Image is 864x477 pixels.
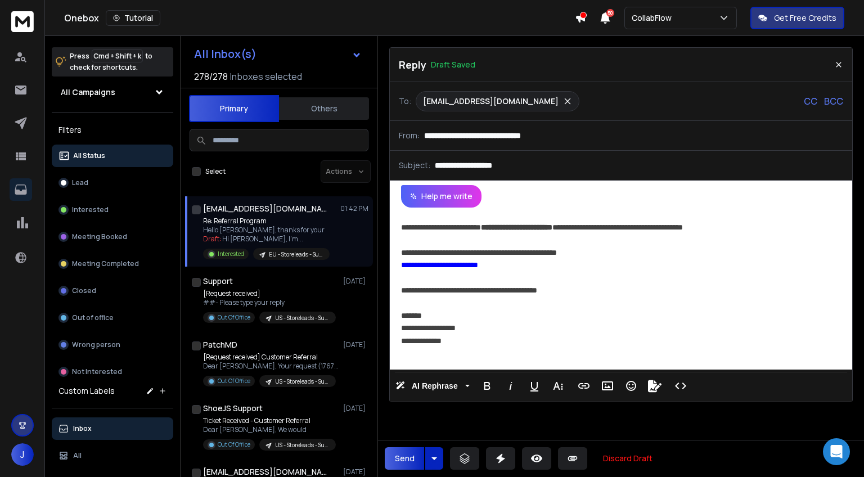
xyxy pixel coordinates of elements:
p: 01:42 PM [340,204,368,213]
p: Re: Referral Program [203,217,330,226]
p: Get Free Credits [774,12,836,24]
button: Signature [644,375,665,397]
button: Meeting Completed [52,253,173,275]
h3: Inboxes selected [230,70,302,83]
button: Interested [52,199,173,221]
p: ##- Please type your reply [203,298,336,307]
div: Onebox [64,10,575,26]
button: Primary [189,95,279,122]
button: Send [385,447,424,470]
button: All [52,444,173,467]
p: [Request received] [203,289,336,298]
button: Code View [670,375,691,397]
div: Open Intercom Messenger [823,438,850,465]
button: Discard Draft [594,447,661,470]
button: Wrong person [52,334,173,356]
p: Draft Saved [431,59,475,70]
h3: Filters [52,122,173,138]
p: To: [399,96,411,107]
button: Not Interested [52,361,173,383]
p: Meeting Booked [72,232,127,241]
p: [DATE] [343,340,368,349]
p: Reply [399,57,426,73]
p: [DATE] [343,404,368,413]
h1: All Inbox(s) [194,48,256,60]
p: Meeting Completed [72,259,139,268]
p: All [73,451,82,460]
button: Help me write [401,185,481,208]
p: Hello [PERSON_NAME], thanks for your [203,226,330,235]
button: Inbox [52,417,173,440]
p: Out Of Office [218,377,250,385]
button: Insert Image (⌘P) [597,375,618,397]
button: Emoticons [620,375,642,397]
p: Closed [72,286,96,295]
p: All Status [73,151,105,160]
button: J [11,443,34,466]
p: CC [804,94,817,108]
p: BCC [824,94,843,108]
h1: All Campaigns [61,87,115,98]
h1: [EMAIL_ADDRESS][DOMAIN_NAME] [203,203,327,214]
button: More Text [547,375,569,397]
button: All Campaigns [52,81,173,103]
p: Press to check for shortcuts. [70,51,152,73]
p: [DATE] [343,467,368,476]
p: US - Storeleads - Support emails - CollabCenter [275,377,329,386]
span: Cmd + Shift + k [92,49,143,62]
button: All Status [52,145,173,167]
p: Dear [PERSON_NAME], We would [203,425,336,434]
p: US - Storeleads - Support emails - CollabCenter [275,314,329,322]
button: Italic (⌘I) [500,375,521,397]
p: EU - Storeleads - Support emails - CollabCenter [269,250,323,259]
p: Dear [PERSON_NAME], Your request (176788) [203,362,338,371]
button: All Inbox(s) [185,43,371,65]
button: Get Free Credits [750,7,844,29]
p: CollabFlow [632,12,676,24]
span: Hi [PERSON_NAME], I’m ... [222,234,303,244]
h1: Support [203,276,233,287]
p: [DATE] [343,277,368,286]
p: [EMAIL_ADDRESS][DOMAIN_NAME] [423,96,559,107]
h3: Custom Labels [58,385,115,397]
p: [Request received] Customer Referral [203,353,338,362]
button: Closed [52,280,173,302]
p: Interested [218,250,244,258]
button: Underline (⌘U) [524,375,545,397]
h1: ShoeJS Support [203,403,263,414]
p: Subject: [399,160,430,171]
p: Lead [72,178,88,187]
span: Draft: [203,234,221,244]
h1: PatchMD [203,339,237,350]
button: AI Rephrase [393,375,472,397]
button: Lead [52,172,173,194]
span: 278 / 278 [194,70,228,83]
p: Not Interested [72,367,122,376]
button: Out of office [52,307,173,329]
p: From: [399,130,420,141]
button: Tutorial [106,10,160,26]
p: US - Storeleads - Support emails - CollabCenter [275,441,329,449]
label: Select [205,167,226,176]
span: AI Rephrase [409,381,460,391]
p: Inbox [73,424,92,433]
p: Out Of Office [218,313,250,322]
p: Wrong person [72,340,120,349]
span: 50 [606,9,614,17]
button: Meeting Booked [52,226,173,248]
button: Others [279,96,369,121]
p: Ticket Received - Customer Referral [203,416,336,425]
p: Interested [72,205,109,214]
p: Out Of Office [218,440,250,449]
button: Bold (⌘B) [476,375,498,397]
button: Insert Link (⌘K) [573,375,595,397]
p: Out of office [72,313,114,322]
